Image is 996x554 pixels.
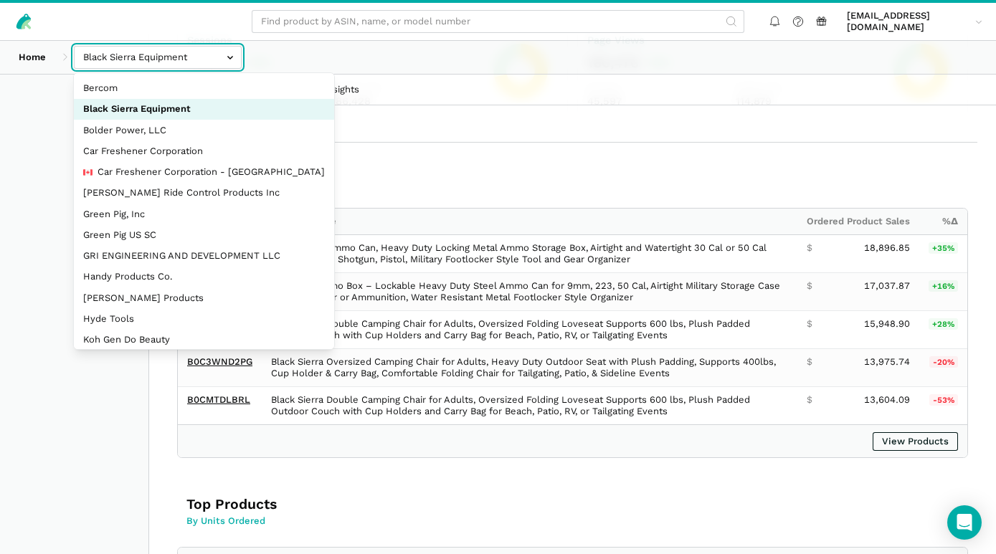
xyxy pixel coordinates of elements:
th: Product Name [262,209,797,234]
button: Green Pig US SC [74,224,334,245]
h3: Top Products [186,157,559,176]
button: [PERSON_NAME] Products [74,287,334,308]
span: +28% [929,318,958,330]
span: 18,896.85 [864,242,910,254]
button: Green Pig, Inc [74,204,334,224]
a: B0CMTDLBRL [187,394,250,405]
input: Black Sierra Equipment [74,46,242,70]
button: GRI ENGINEERING AND DEVELOPMENT LLC [74,246,334,267]
button: Car Freshener Corporation - [GEOGRAPHIC_DATA] [74,162,334,183]
td: Black Sierra Oversized Camping Chair for Adults, Heavy Duty Outdoor Seat with Plush Padding, Supp... [262,348,797,386]
button: [PERSON_NAME] Ride Control Products Inc [74,183,334,204]
th: Ordered Product Sales [797,209,919,234]
span: [EMAIL_ADDRESS][DOMAIN_NAME] [847,10,970,34]
span: +35% [929,242,958,254]
span: +16% [929,280,958,292]
div: Open Intercom Messenger [947,505,982,540]
h3: Top Products [186,495,559,514]
p: By Ordered Product Sales [186,176,559,190]
input: Find product by ASIN, name, or model number [252,10,744,34]
span: -20% [929,356,958,368]
span: 15,948.90 [864,318,910,330]
span: 13,604.09 [864,394,910,406]
a: Home [9,46,55,70]
a: [EMAIL_ADDRESS][DOMAIN_NAME] [843,8,987,36]
p: By Units Ordered [186,514,559,528]
button: Car Freshener Corporation [74,140,334,161]
span: $ [807,318,812,330]
td: Black Sierra Double Camping Chair for Adults, Oversized Folding Loveseat Supports 600 lbs, Plush ... [262,386,797,424]
button: Black Sierra Equipment [74,99,334,120]
span: -53% [929,394,958,406]
a: View Products [873,432,958,451]
button: Handy Products Co. [74,267,334,287]
span: $ [807,280,812,292]
td: Reapr XL Ammo Box – Lockable Heavy Duty Steel Ammo Can for 9mm, 223, 50 Cal, Airtight Military St... [262,272,797,310]
button: Koh Gen Do Beauty [74,330,334,350]
button: Bolder Power, LLC [74,120,334,140]
span: 17,037.87 [864,280,910,292]
button: Hyde Tools [74,308,334,329]
span: $ [807,394,812,406]
span: $ [807,242,812,254]
a: B0C3WND2PG [187,356,252,367]
span: 13,975.74 [864,356,910,368]
th: %Δ [919,209,967,234]
td: Reapr Steel Ammo Can, Heavy Duty Locking Metal Ammo Storage Box, Airtight and Watertight 30 Cal o... [262,234,797,272]
td: Black Sierra Double Camping Chair for Adults, Oversized Folding Loveseat Supports 600 lbs, Plush ... [262,310,797,348]
span: $ [807,356,812,368]
button: Bercom [74,78,334,99]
